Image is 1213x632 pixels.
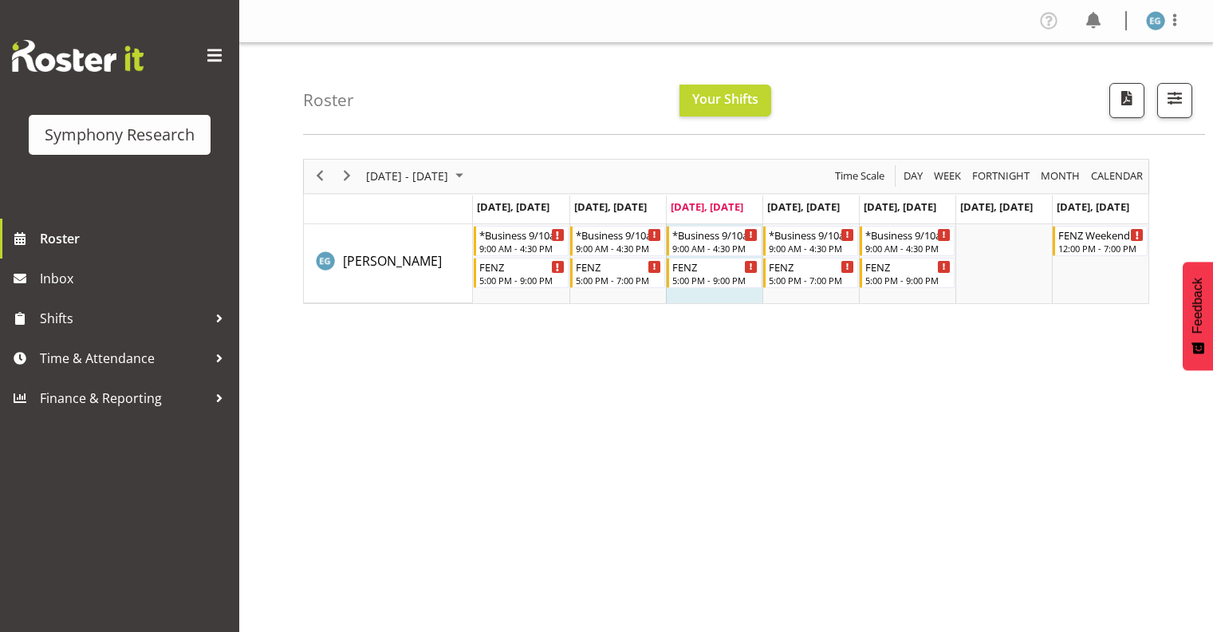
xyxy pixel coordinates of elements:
[970,166,1033,186] button: Fortnight
[303,91,354,109] h4: Roster
[833,166,886,186] span: Time Scale
[672,274,758,286] div: 5:00 PM - 9:00 PM
[865,227,951,243] div: *Business 9/10am ~ 4:30pm
[479,242,565,255] div: 9:00 AM - 4:30 PM
[1053,226,1148,256] div: Evelyn Gray"s event - FENZ Weekend Begin From Sunday, August 24, 2025 at 12:00:00 PM GMT+12:00 En...
[45,123,195,147] div: Symphony Research
[479,227,565,243] div: *Business 9/10am ~ 4:30pm
[479,274,565,286] div: 5:00 PM - 9:00 PM
[303,159,1149,304] div: Timeline Week of August 20, 2025
[860,258,955,288] div: Evelyn Gray"s event - FENZ Begin From Friday, August 22, 2025 at 5:00:00 PM GMT+12:00 Ends At Fri...
[343,252,442,270] span: [PERSON_NAME]
[40,386,207,410] span: Finance & Reporting
[767,199,840,214] span: [DATE], [DATE]
[306,160,333,193] div: previous period
[1038,166,1083,186] button: Timeline Month
[364,166,471,186] button: August 2025
[12,40,144,72] img: Rosterit website logo
[1058,227,1144,243] div: FENZ Weekend
[763,226,858,256] div: Evelyn Gray"s event - *Business 9/10am ~ 4:30pm Begin From Thursday, August 21, 2025 at 9:00:00 A...
[860,226,955,256] div: Evelyn Gray"s event - *Business 9/10am ~ 4:30pm Begin From Friday, August 22, 2025 at 9:00:00 AM ...
[473,224,1148,303] table: Timeline Week of August 20, 2025
[40,227,231,251] span: Roster
[1039,166,1081,186] span: Month
[576,259,661,275] div: FENZ
[692,90,758,108] span: Your Shifts
[474,226,569,256] div: Evelyn Gray"s event - *Business 9/10am ~ 4:30pm Begin From Monday, August 18, 2025 at 9:00:00 AM ...
[971,166,1031,186] span: Fortnight
[477,199,549,214] span: [DATE], [DATE]
[960,199,1033,214] span: [DATE], [DATE]
[865,242,951,255] div: 9:00 AM - 4:30 PM
[343,251,442,271] a: [PERSON_NAME]
[1146,11,1165,30] img: evelyn-gray1866.jpg
[364,166,450,186] span: [DATE] - [DATE]
[570,226,665,256] div: Evelyn Gray"s event - *Business 9/10am ~ 4:30pm Begin From Tuesday, August 19, 2025 at 9:00:00 AM...
[931,166,964,186] button: Timeline Week
[671,199,743,214] span: [DATE], [DATE]
[333,160,360,193] div: next period
[40,346,207,370] span: Time & Attendance
[902,166,924,186] span: Day
[40,306,207,330] span: Shifts
[360,160,473,193] div: August 18 - 24, 2025
[865,274,951,286] div: 5:00 PM - 9:00 PM
[337,166,358,186] button: Next
[1058,242,1144,255] div: 12:00 PM - 7:00 PM
[474,258,569,288] div: Evelyn Gray"s event - FENZ Begin From Monday, August 18, 2025 at 5:00:00 PM GMT+12:00 Ends At Mon...
[1057,199,1129,214] span: [DATE], [DATE]
[40,267,231,290] span: Inbox
[672,259,758,275] div: FENZ
[679,85,771,117] button: Your Shifts
[932,166,963,186] span: Week
[763,258,858,288] div: Evelyn Gray"s event - FENZ Begin From Thursday, August 21, 2025 at 5:00:00 PM GMT+12:00 Ends At T...
[570,258,665,288] div: Evelyn Gray"s event - FENZ Begin From Tuesday, August 19, 2025 at 5:00:00 PM GMT+12:00 Ends At Tu...
[833,166,888,186] button: Time Scale
[1089,166,1144,186] span: calendar
[901,166,926,186] button: Timeline Day
[1109,83,1144,118] button: Download a PDF of the roster according to the set date range.
[769,242,854,255] div: 9:00 AM - 4:30 PM
[865,259,951,275] div: FENZ
[667,226,762,256] div: Evelyn Gray"s event - *Business 9/10am ~ 4:30pm Begin From Wednesday, August 20, 2025 at 9:00:00 ...
[672,227,758,243] div: *Business 9/10am ~ 4:30pm
[576,227,661,243] div: *Business 9/10am ~ 4:30pm
[576,274,661,286] div: 5:00 PM - 7:00 PM
[1183,262,1213,370] button: Feedback - Show survey
[1089,166,1146,186] button: Month
[1191,278,1205,334] span: Feedback
[1157,83,1192,118] button: Filter Shifts
[769,274,854,286] div: 5:00 PM - 7:00 PM
[304,224,473,303] td: Evelyn Gray resource
[309,166,331,186] button: Previous
[576,242,661,255] div: 9:00 AM - 4:30 PM
[769,227,854,243] div: *Business 9/10am ~ 4:30pm
[672,242,758,255] div: 9:00 AM - 4:30 PM
[667,258,762,288] div: Evelyn Gray"s event - FENZ Begin From Wednesday, August 20, 2025 at 5:00:00 PM GMT+12:00 Ends At ...
[574,199,647,214] span: [DATE], [DATE]
[769,259,854,275] div: FENZ
[479,259,565,275] div: FENZ
[864,199,936,214] span: [DATE], [DATE]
